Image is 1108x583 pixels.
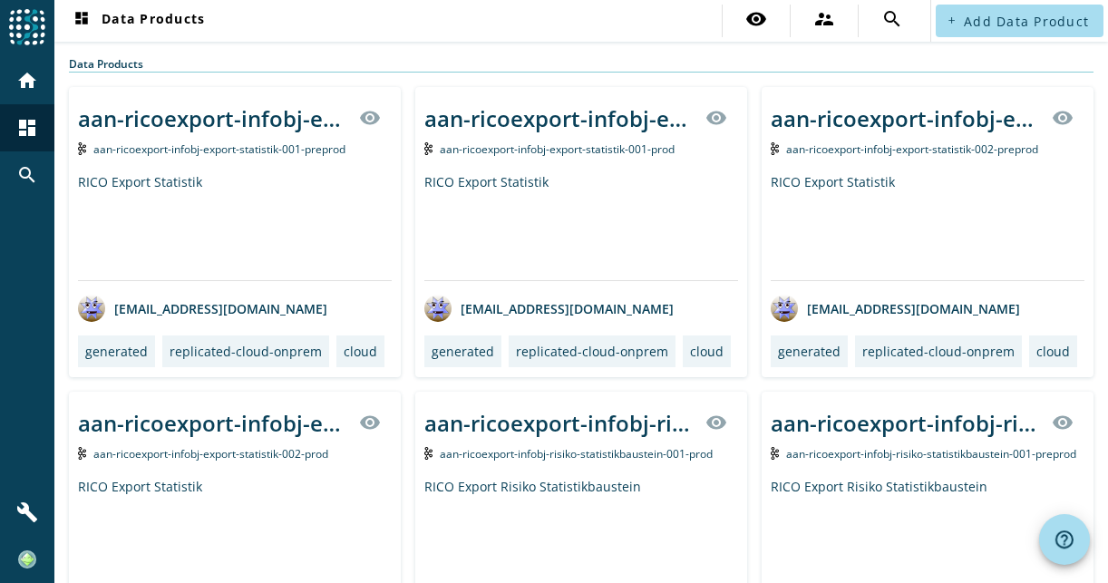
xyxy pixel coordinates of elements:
div: aan-ricoexport-infobj-export-statistik-002-_stage_ [771,103,1041,133]
div: replicated-cloud-onprem [516,343,668,360]
mat-icon: visibility [1052,107,1074,129]
div: [EMAIL_ADDRESS][DOMAIN_NAME] [424,295,674,322]
div: RICO Export Statistik [78,173,392,280]
div: cloud [690,343,724,360]
div: generated [432,343,494,360]
div: aan-ricoexport-infobj-export-statistik-001-_stage_ [424,103,695,133]
img: Kafka Topic: aan-ricoexport-infobj-risiko-statistikbaustein-001-preprod [771,447,779,460]
div: cloud [344,343,377,360]
div: generated [85,343,148,360]
div: Data Products [69,56,1093,73]
div: aan-ricoexport-infobj-export-statistik-002-_stage_ [78,408,348,438]
div: generated [778,343,841,360]
div: replicated-cloud-onprem [862,343,1015,360]
div: cloud [1036,343,1070,360]
mat-icon: dashboard [16,117,38,139]
div: aan-ricoexport-infobj-risiko-statistikbaustein-001-_stage_ [424,408,695,438]
mat-icon: visibility [745,8,767,30]
span: Data Products [71,10,205,32]
span: Kafka Topic: aan-ricoexport-infobj-export-statistik-002-preprod [786,141,1038,157]
mat-icon: search [16,164,38,186]
span: Add Data Product [964,13,1089,30]
div: aan-ricoexport-infobj-risiko-statistikbaustein-001-_stage_ [771,408,1041,438]
mat-icon: dashboard [71,10,92,32]
img: Kafka Topic: aan-ricoexport-infobj-export-statistik-002-prod [78,447,86,460]
mat-icon: visibility [359,107,381,129]
button: Data Products [63,5,212,37]
div: [EMAIL_ADDRESS][DOMAIN_NAME] [78,295,327,322]
span: Kafka Topic: aan-ricoexport-infobj-risiko-statistikbaustein-001-prod [440,446,713,462]
mat-icon: build [16,501,38,523]
mat-icon: help_outline [1054,529,1075,550]
span: Kafka Topic: aan-ricoexport-infobj-export-statistik-002-prod [93,446,328,462]
img: Kafka Topic: aan-ricoexport-infobj-export-statistik-002-preprod [771,142,779,155]
img: Kafka Topic: aan-ricoexport-infobj-risiko-statistikbaustein-001-prod [424,447,433,460]
img: 8012e1343bfd457310dd09ccc386588a [18,550,36,568]
mat-icon: supervisor_account [813,8,835,30]
img: avatar [424,295,452,322]
div: replicated-cloud-onprem [170,343,322,360]
span: Kafka Topic: aan-ricoexport-infobj-export-statistik-001-preprod [93,141,345,157]
div: aan-ricoexport-infobj-export-statistik-001-_stage_ [78,103,348,133]
mat-icon: visibility [1052,412,1074,433]
span: Kafka Topic: aan-ricoexport-infobj-risiko-statistikbaustein-001-preprod [786,446,1076,462]
img: avatar [771,295,798,322]
mat-icon: visibility [705,107,727,129]
img: Kafka Topic: aan-ricoexport-infobj-export-statistik-001-prod [424,142,433,155]
div: RICO Export Statistik [424,173,738,280]
img: Kafka Topic: aan-ricoexport-infobj-export-statistik-001-preprod [78,142,86,155]
span: Kafka Topic: aan-ricoexport-infobj-export-statistik-001-prod [440,141,675,157]
mat-icon: visibility [705,412,727,433]
mat-icon: search [881,8,903,30]
img: avatar [78,295,105,322]
button: Add Data Product [936,5,1103,37]
mat-icon: home [16,70,38,92]
mat-icon: visibility [359,412,381,433]
div: RICO Export Statistik [771,173,1084,280]
img: spoud-logo.svg [9,9,45,45]
mat-icon: add [947,15,957,25]
div: [EMAIL_ADDRESS][DOMAIN_NAME] [771,295,1020,322]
